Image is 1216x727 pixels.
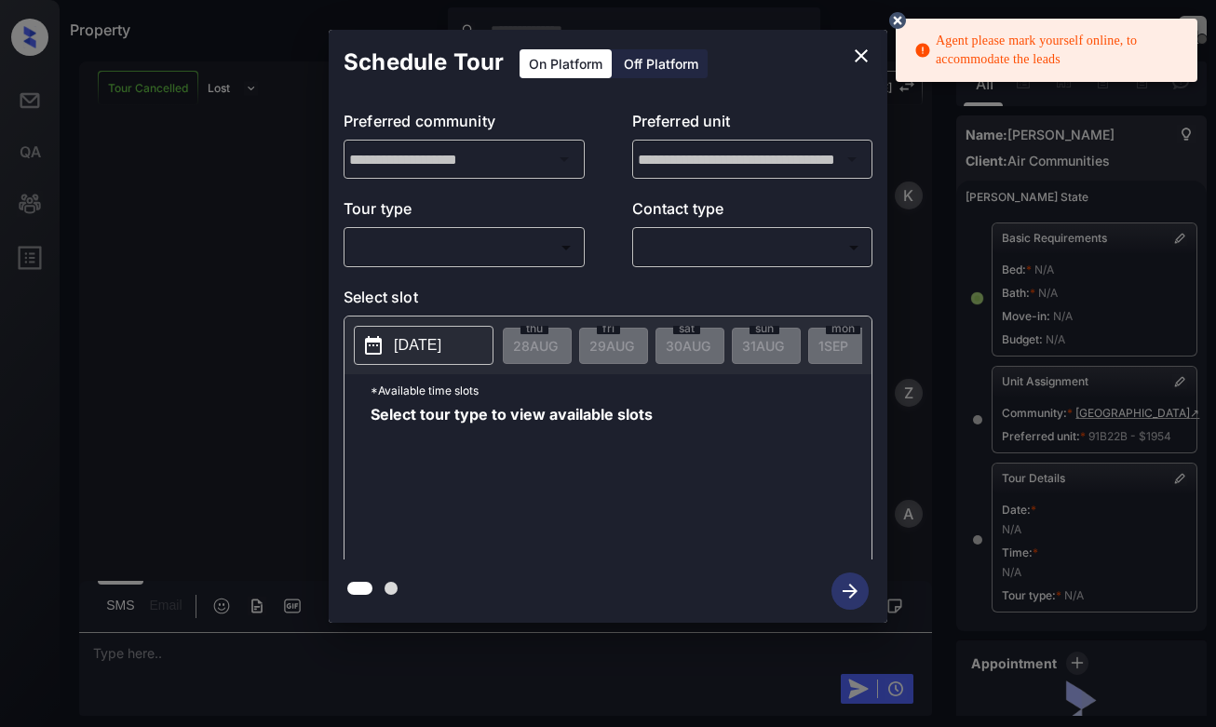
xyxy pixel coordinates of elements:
button: close [843,37,880,74]
div: Agent please mark yourself online, to accommodate the leads [914,24,1182,76]
div: Off Platform [615,49,708,78]
span: Select tour type to view available slots [371,407,653,556]
button: [DATE] [354,326,493,365]
p: [DATE] [394,334,441,357]
p: *Available time slots [371,374,871,407]
div: On Platform [520,49,612,78]
p: Preferred community [344,110,585,140]
p: Select slot [344,286,872,316]
h2: Schedule Tour [329,30,519,95]
p: Tour type [344,197,585,227]
p: Preferred unit [632,110,873,140]
p: Contact type [632,197,873,227]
